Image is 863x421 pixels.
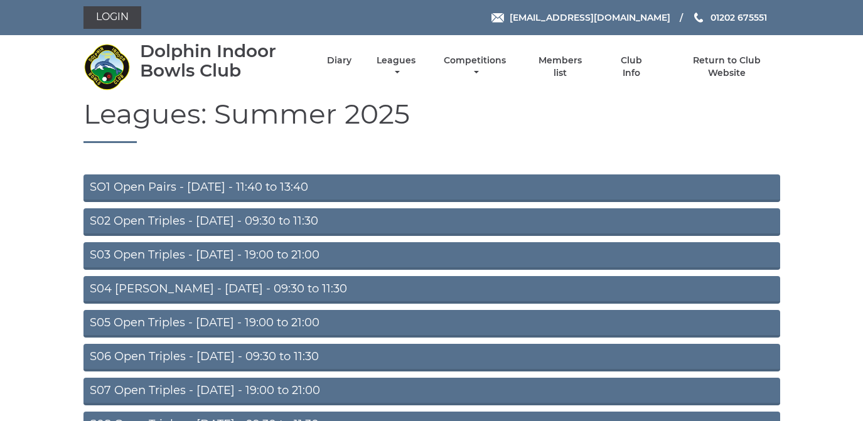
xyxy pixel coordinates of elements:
[83,378,780,405] a: S07 Open Triples - [DATE] - 19:00 to 21:00
[710,12,767,23] span: 01202 675551
[373,55,419,79] a: Leagues
[491,11,670,24] a: Email [EMAIL_ADDRESS][DOMAIN_NAME]
[692,11,767,24] a: Phone us 01202 675551
[83,310,780,338] a: S05 Open Triples - [DATE] - 19:00 to 21:00
[531,55,589,79] a: Members list
[491,13,504,23] img: Email
[83,99,780,143] h1: Leagues: Summer 2025
[441,55,510,79] a: Competitions
[83,242,780,270] a: S03 Open Triples - [DATE] - 19:00 to 21:00
[327,55,351,67] a: Diary
[510,12,670,23] span: [EMAIL_ADDRESS][DOMAIN_NAME]
[83,6,141,29] a: Login
[83,43,131,90] img: Dolphin Indoor Bowls Club
[83,276,780,304] a: S04 [PERSON_NAME] - [DATE] - 09:30 to 11:30
[83,344,780,371] a: S06 Open Triples - [DATE] - 09:30 to 11:30
[611,55,652,79] a: Club Info
[140,41,305,80] div: Dolphin Indoor Bowls Club
[673,55,780,79] a: Return to Club Website
[694,13,703,23] img: Phone us
[83,174,780,202] a: SO1 Open Pairs - [DATE] - 11:40 to 13:40
[83,208,780,236] a: S02 Open Triples - [DATE] - 09:30 to 11:30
